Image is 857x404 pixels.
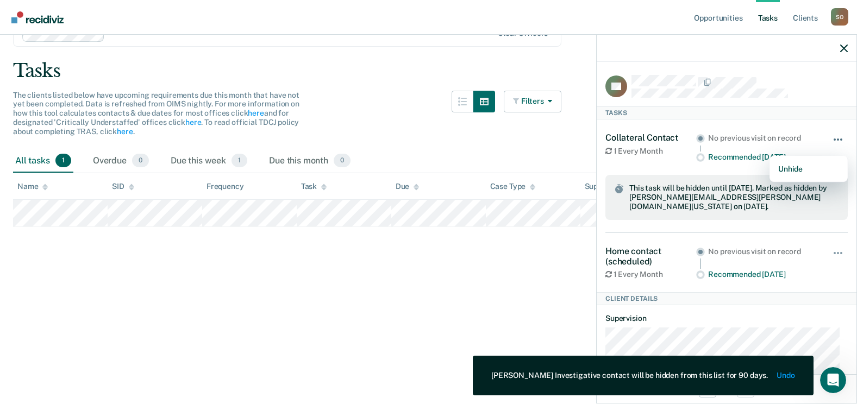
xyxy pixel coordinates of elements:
[708,153,817,162] div: Recommended [DATE]
[708,270,817,279] div: Recommended [DATE]
[491,371,768,380] div: [PERSON_NAME] Investigative contact will be hidden from this list for 90 days.
[185,118,201,127] a: here
[605,246,696,267] div: Home contact (scheduled)
[597,292,856,305] div: Client Details
[831,8,848,26] button: Profile dropdown button
[55,154,71,168] span: 1
[777,371,795,380] button: Undo
[13,60,844,82] div: Tasks
[112,182,134,191] div: SID
[13,149,73,173] div: All tasks
[267,149,353,173] div: Due this month
[396,182,420,191] div: Due
[585,182,656,191] div: Supervision Level
[490,182,536,191] div: Case Type
[13,91,299,136] span: The clients listed below have upcoming requirements due this month that have not yet been complet...
[504,91,561,112] button: Filters
[117,127,133,136] a: here
[708,247,817,256] div: No previous visit on record
[91,149,151,173] div: Overdue
[605,132,696,143] div: Collateral Contact
[207,182,244,191] div: Frequency
[629,184,839,211] span: This task will be hidden until [DATE]. Marked as hidden by [PERSON_NAME][EMAIL_ADDRESS][PERSON_NA...
[605,270,696,279] div: 1 Every Month
[248,109,264,117] a: here
[168,149,249,173] div: Due this week
[605,314,848,323] dt: Supervision
[11,11,64,23] img: Recidiviz
[831,8,848,26] div: S O
[778,160,839,178] button: Unhide
[232,154,247,168] span: 1
[820,367,846,393] iframe: Intercom live chat
[132,154,149,168] span: 0
[301,182,327,191] div: Task
[605,147,696,156] div: 1 Every Month
[708,134,817,143] div: No previous visit on record
[334,154,351,168] span: 0
[597,106,856,119] div: Tasks
[17,182,48,191] div: Name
